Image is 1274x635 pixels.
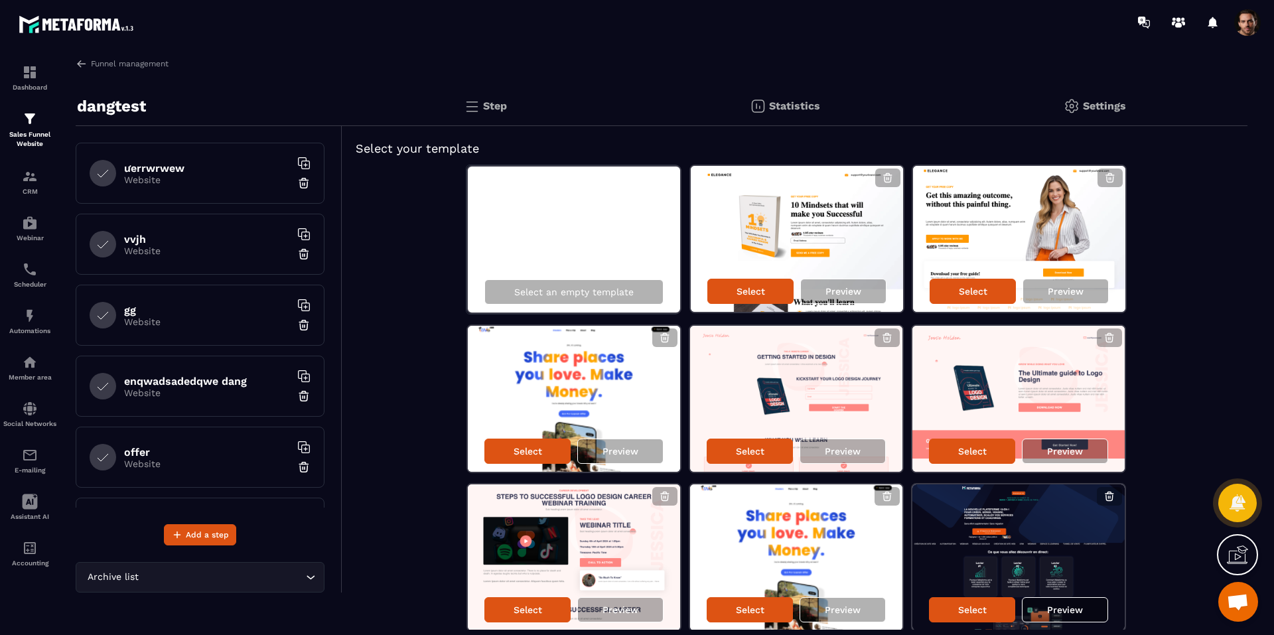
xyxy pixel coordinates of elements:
p: Preview [602,604,638,615]
input: Search for option [141,570,303,585]
a: formationformationDashboard [3,54,56,101]
img: automations [22,354,38,370]
span: Archive list [84,570,141,585]
p: dangtest [77,93,146,119]
p: Website [124,246,290,256]
img: trash [297,460,311,474]
a: automationsautomationsWebinar [3,205,56,251]
img: logo [19,12,138,36]
p: Preview [602,446,638,457]
p: Statistics [769,100,820,112]
img: image [468,326,680,472]
p: Select [736,446,764,457]
p: Select an empty template [514,287,634,297]
a: schedulerschedulerScheduler [3,251,56,298]
img: trash [297,247,311,261]
h6: offer [124,446,290,459]
p: Scheduler [3,281,56,288]
img: scheduler [22,261,38,277]
span: Add a step [186,528,229,541]
img: arrow [76,58,88,70]
p: Website [124,388,290,398]
p: Preview [1048,286,1084,297]
img: formation [22,64,38,80]
h5: Select your template [356,139,1234,158]
p: Select [958,604,987,615]
button: Add a step [164,524,236,545]
p: Sales Funnel Website [3,130,56,149]
h6: enqwadsadedqwe dang [124,375,290,388]
img: image [690,326,902,472]
p: E-mailing [3,466,56,474]
p: Preview [825,604,861,615]
p: Website [124,175,290,185]
a: Assistant AI [3,484,56,530]
img: automations [22,215,38,231]
a: social-networksocial-networkSocial Networks [3,391,56,437]
img: image [913,166,1125,312]
img: image [691,166,903,312]
a: automationsautomationsMember area [3,344,56,391]
div: Search for option [76,562,324,593]
p: Select [737,286,765,297]
p: Select [736,604,764,615]
p: Preview [1047,604,1083,615]
p: Accounting [3,559,56,567]
p: Preview [825,446,861,457]
p: Preview [1047,446,1083,457]
p: Dashboard [3,84,56,91]
h6: vvjh [124,233,290,246]
img: accountant [22,540,38,556]
h6: ưerrwrwew [124,162,290,175]
img: bars.0d591741.svg [464,98,480,114]
a: emailemailE-mailing [3,437,56,484]
img: image [912,484,1125,630]
img: stats.20deebd0.svg [750,98,766,114]
a: formationformationSales Funnel Website [3,101,56,159]
a: automationsautomationsAutomations [3,298,56,344]
div: Mở cuộc trò chuyện [1218,582,1258,622]
a: formationformationCRM [3,159,56,205]
img: image [468,484,680,630]
p: Webinar [3,234,56,242]
p: Select [514,604,542,615]
h6: gg [124,304,290,317]
p: Social Networks [3,420,56,427]
img: trash [297,389,311,403]
img: automations [22,308,38,324]
p: CRM [3,188,56,195]
img: trash [297,318,311,332]
p: Website [124,317,290,327]
p: Settings [1083,100,1126,112]
p: Step [483,100,507,112]
p: Member area [3,374,56,381]
img: social-network [22,401,38,417]
a: Funnel management [76,58,169,70]
img: image [912,326,1125,472]
img: trash [297,176,311,190]
img: formation [22,111,38,127]
img: formation [22,169,38,184]
p: Website [124,459,290,469]
p: Assistant AI [3,513,56,520]
p: Automations [3,327,56,334]
p: Preview [825,286,861,297]
img: setting-gr.5f69749f.svg [1064,98,1080,114]
a: accountantaccountantAccounting [3,530,56,577]
p: Select [958,446,987,457]
p: Select [959,286,987,297]
img: email [22,447,38,463]
p: Select [514,446,542,457]
img: image [690,484,902,630]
